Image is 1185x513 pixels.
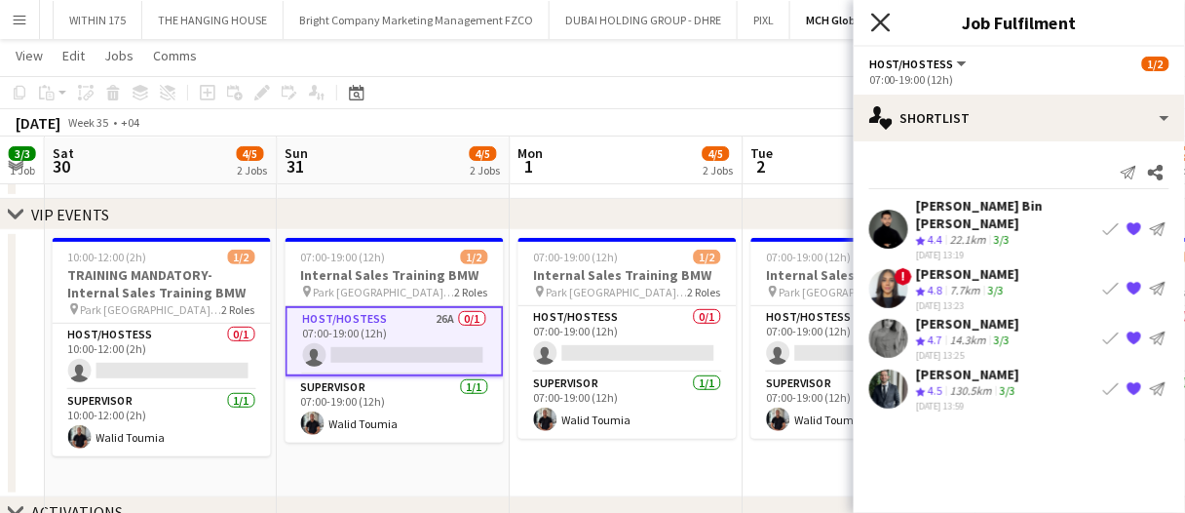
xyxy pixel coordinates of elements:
[68,250,147,264] span: 10:00-12:00 (2h)
[96,43,141,68] a: Jobs
[284,1,550,39] button: Bright Company Marketing Management FZCO
[928,333,942,347] span: 4.7
[946,283,984,299] div: 7.7km
[988,283,1004,297] app-skills-label: 3/3
[928,383,942,398] span: 4.5
[518,238,737,439] app-job-card: 07:00-19:00 (12h)1/2Internal Sales Training BMW Park [GEOGRAPHIC_DATA], [GEOGRAPHIC_DATA]2 RolesH...
[228,250,255,264] span: 1/2
[286,266,504,284] h3: Internal Sales Training BMW
[518,373,737,439] app-card-role: Supervisor1/107:00-19:00 (12h)Walid Toumia
[62,47,85,64] span: Edit
[53,266,271,301] h3: TRAINING MANDATORY- Internal Sales Training BMW
[145,43,205,68] a: Comms
[53,324,271,390] app-card-role: Host/Hostess0/110:00-12:00 (2h)
[767,250,852,264] span: 07:00-19:00 (12h)
[286,144,309,162] span: Sun
[283,155,309,178] span: 31
[50,155,74,178] span: 30
[222,302,255,317] span: 2 Roles
[694,250,721,264] span: 1/2
[54,1,142,39] button: WITHIN 175
[780,285,921,299] span: Park [GEOGRAPHIC_DATA], [GEOGRAPHIC_DATA]
[547,285,688,299] span: Park [GEOGRAPHIC_DATA], [GEOGRAPHIC_DATA]
[470,146,497,161] span: 4/5
[31,205,109,224] div: VIP EVENTS
[751,144,774,162] span: Tue
[928,232,942,247] span: 4.4
[751,373,970,439] app-card-role: Supervisor1/107:00-19:00 (12h)Walid Toumia
[1142,57,1169,71] span: 1/2
[550,1,738,39] button: DUBAI HOLDING GROUP - DHRE
[104,47,134,64] span: Jobs
[53,238,271,456] app-job-card: 10:00-12:00 (2h)1/2TRAINING MANDATORY- Internal Sales Training BMW Park [GEOGRAPHIC_DATA], [GEOGR...
[516,155,544,178] span: 1
[869,57,970,71] button: Host/Hostess
[471,163,501,178] div: 2 Jobs
[751,238,970,439] app-job-card: 07:00-19:00 (12h)1/2Internal Sales Training BMW Park [GEOGRAPHIC_DATA], [GEOGRAPHIC_DATA]2 RolesH...
[9,146,36,161] span: 3/3
[738,1,790,39] button: PIXL
[751,306,970,373] app-card-role: Host/Hostess0/107:00-19:00 (12h)
[286,376,504,443] app-card-role: Supervisor1/107:00-19:00 (12h)Walid Toumia
[518,266,737,284] h3: Internal Sales Training BMW
[16,113,60,133] div: [DATE]
[1000,383,1015,398] app-skills-label: 3/3
[53,144,74,162] span: Sat
[994,333,1010,347] app-skills-label: 3/3
[534,250,619,264] span: 07:00-19:00 (12h)
[748,155,774,178] span: 2
[946,383,996,400] div: 130.5km
[704,163,734,178] div: 2 Jobs
[928,283,942,297] span: 4.8
[916,197,1095,232] div: [PERSON_NAME] Bin [PERSON_NAME]
[916,265,1019,283] div: [PERSON_NAME]
[688,285,721,299] span: 2 Roles
[916,315,1019,333] div: [PERSON_NAME]
[916,400,1019,413] div: [DATE] 13:59
[64,115,113,130] span: Week 35
[301,250,386,264] span: 07:00-19:00 (12h)
[790,1,1153,39] button: MCH Global (EXPOMOBILIA MCH GLOBAL ME LIVE MARKETING LLC)
[121,115,139,130] div: +04
[946,333,990,349] div: 14.3km
[869,72,1169,87] div: 07:00-19:00 (12h)
[854,95,1185,141] div: Shortlist
[314,285,455,299] span: Park [GEOGRAPHIC_DATA], [GEOGRAPHIC_DATA]
[142,1,284,39] button: THE HANGING HOUSE
[8,43,51,68] a: View
[895,268,912,286] span: !
[916,298,1019,311] div: [DATE] 13:23
[518,306,737,373] app-card-role: Host/Hostess0/107:00-19:00 (12h)
[16,47,43,64] span: View
[916,366,1019,383] div: [PERSON_NAME]
[916,249,1095,261] div: [DATE] 13:19
[53,390,271,456] app-card-role: Supervisor1/110:00-12:00 (2h)Walid Toumia
[81,302,222,317] span: Park [GEOGRAPHIC_DATA], [GEOGRAPHIC_DATA]
[751,266,970,284] h3: Internal Sales Training BMW
[461,250,488,264] span: 1/2
[518,144,544,162] span: Mon
[286,238,504,443] app-job-card: 07:00-19:00 (12h)1/2Internal Sales Training BMW Park [GEOGRAPHIC_DATA], [GEOGRAPHIC_DATA]2 RolesH...
[854,10,1185,35] h3: Job Fulfilment
[703,146,730,161] span: 4/5
[238,163,268,178] div: 2 Jobs
[455,285,488,299] span: 2 Roles
[946,232,990,249] div: 22.1km
[869,57,954,71] span: Host/Hostess
[55,43,93,68] a: Edit
[286,306,504,376] app-card-role: Host/Hostess26A0/107:00-19:00 (12h)
[153,47,197,64] span: Comms
[994,232,1010,247] app-skills-label: 3/3
[237,146,264,161] span: 4/5
[916,349,1019,362] div: [DATE] 13:25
